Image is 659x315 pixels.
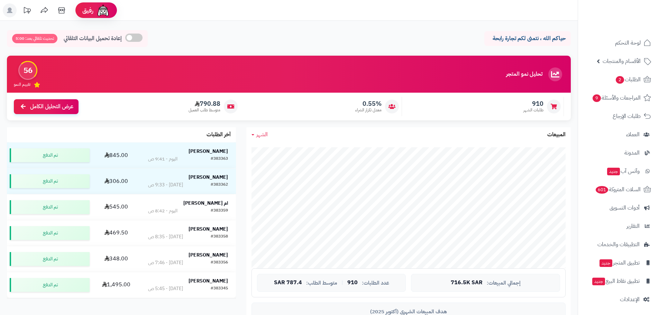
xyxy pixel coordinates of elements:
span: متوسط الطلب: [306,280,337,286]
span: المراجعات والأسئلة [592,93,641,103]
span: وآتس آب [606,166,640,176]
span: معدل تكرار الشراء [355,107,382,113]
div: #383345 [211,285,228,292]
td: 1,495.00 [92,272,140,298]
a: المدونة [582,145,655,161]
span: جديد [592,278,605,285]
span: 790.88 [189,100,220,108]
div: [DATE] - 5:45 ص [148,285,183,292]
div: #383358 [211,233,228,240]
span: متوسط طلب العميل [189,107,220,113]
span: التطبيقات والخدمات [597,240,640,249]
a: عرض التحليل الكامل [14,99,79,114]
span: عرض التحليل الكامل [30,103,73,111]
span: لوحة التحكم [615,38,641,48]
td: 469.50 [92,220,140,246]
div: تم الدفع [10,200,90,214]
span: 787.4 SAR [274,280,302,286]
div: تم الدفع [10,278,90,292]
span: التقارير [626,221,640,231]
span: طلبات الشهر [523,107,543,113]
span: جديد [599,259,612,267]
td: 306.00 [92,168,140,194]
strong: [PERSON_NAME] [189,148,228,155]
a: تحديثات المنصة [18,3,36,19]
div: تم الدفع [10,252,90,266]
h3: تحليل نمو المتجر [506,71,542,77]
span: أدوات التسويق [610,203,640,213]
div: تم الدفع [10,148,90,162]
span: إعادة تحميل البيانات التلقائي [64,35,122,43]
span: 2 [616,76,624,84]
div: #383363 [211,156,228,163]
a: الإعدادات [582,291,655,308]
a: الشهر [251,131,268,139]
div: تم الدفع [10,174,90,188]
span: السلات المتروكة [595,185,641,194]
span: تطبيق نقاط البيع [592,276,640,286]
a: الطلبات2 [582,71,655,88]
div: اليوم - 8:42 ص [148,207,177,214]
span: الأقسام والمنتجات [603,56,641,66]
span: جديد [607,168,620,175]
td: 845.00 [92,142,140,168]
div: #383362 [211,182,228,188]
span: طلبات الإرجاع [613,111,641,121]
span: رفيق [82,6,93,15]
td: 545.00 [92,194,140,220]
h3: المبيعات [547,132,566,138]
img: ai-face.png [96,3,110,17]
a: لوحة التحكم [582,35,655,51]
span: 910 [347,280,358,286]
span: الشهر [256,130,268,139]
div: [DATE] - 9:33 ص [148,182,183,188]
span: 910 [523,100,543,108]
strong: [PERSON_NAME] [189,225,228,233]
td: 348.00 [92,246,140,272]
a: تطبيق نقاط البيعجديد [582,273,655,289]
div: [DATE] - 7:46 ص [148,259,183,266]
strong: [PERSON_NAME] [189,174,228,181]
a: طلبات الإرجاع [582,108,655,124]
span: المدونة [624,148,640,158]
div: اليوم - 9:41 ص [148,156,177,163]
span: الإعدادات [620,295,640,304]
span: الطلبات [615,75,641,84]
a: العملاء [582,126,655,143]
div: تم الدفع [10,226,90,240]
span: 0.55% [355,100,382,108]
span: تقييم النمو [14,82,30,87]
a: أدوات التسويق [582,200,655,216]
span: | [341,280,343,285]
span: 601 [596,186,608,194]
strong: [PERSON_NAME] [189,251,228,259]
a: وآتس آبجديد [582,163,655,179]
span: 716.5K SAR [451,280,483,286]
a: المراجعات والأسئلة9 [582,90,655,106]
span: عدد الطلبات: [362,280,389,286]
span: تحديث تلقائي بعد: 5:00 [12,34,57,43]
h3: آخر الطلبات [207,132,231,138]
span: العملاء [626,130,640,139]
p: حياكم الله ، نتمنى لكم تجارة رابحة [489,35,566,43]
a: التقارير [582,218,655,234]
strong: ام [PERSON_NAME] [183,200,228,207]
a: التطبيقات والخدمات [582,236,655,253]
div: #383359 [211,207,228,214]
span: إجمالي المبيعات: [487,280,521,286]
img: logo-2.png [612,19,652,34]
a: تطبيق المتجرجديد [582,254,655,271]
div: #383356 [211,259,228,266]
div: [DATE] - 8:35 ص [148,233,183,240]
span: 9 [593,94,601,102]
a: السلات المتروكة601 [582,181,655,198]
strong: [PERSON_NAME] [189,277,228,285]
span: تطبيق المتجر [599,258,640,268]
